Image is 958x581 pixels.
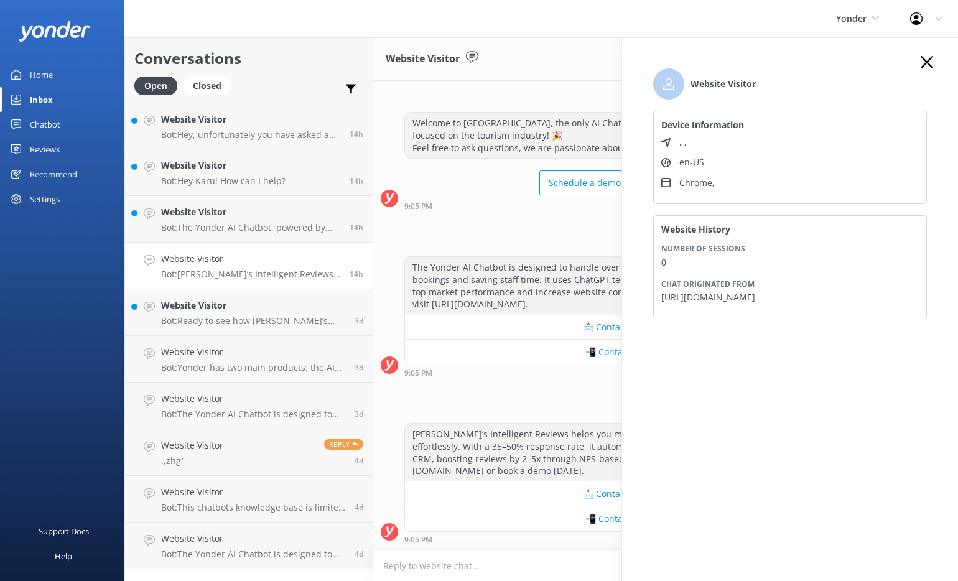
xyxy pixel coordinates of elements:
[350,269,363,279] span: Aug 25 2025 03:05pm (UTC +12:00) Pacific/Auckland
[404,202,860,210] div: Aug 25 2025 03:05pm (UTC +12:00) Pacific/Auckland
[355,362,363,373] span: Aug 22 2025 09:21am (UTC +12:00) Pacific/Auckland
[355,502,363,513] span: Aug 21 2025 08:02am (UTC +12:00) Pacific/Auckland
[19,21,90,42] img: yonder-white-logo.png
[125,429,373,476] a: Website Visitor.,zhgʻReply4d
[30,62,53,87] div: Home
[404,536,432,544] strong: 9:05 PM
[661,156,919,169] li: Language
[653,68,927,100] li: Name
[404,368,860,377] div: Aug 25 2025 03:05pm (UTC +12:00) Pacific/Auckland
[161,113,340,126] h4: Website Visitor
[355,455,363,466] span: Aug 22 2025 04:15am (UTC +12:00) Pacific/Auckland
[539,170,630,195] button: Schedule a demo
[161,362,345,373] p: Bot: Yonder has two main products: the AI Chatbot and the Reviews product. Pricing depends on you...
[55,544,72,569] div: Help
[161,299,345,312] h4: Website Visitor
[661,291,919,303] p: [URL][DOMAIN_NAME]
[405,506,860,531] button: 📲 Contact me by SMS
[125,289,373,336] a: Website VisitorBot:Ready to see how [PERSON_NAME]’s products can help grow your business? Schedul...
[125,383,373,429] a: Website VisitorBot:The Yonder AI Chatbot is designed to provide instant 24/7 answers, boost booki...
[161,485,345,499] h4: Website Visitor
[405,424,860,481] div: [PERSON_NAME]’s Intelligent Reviews helps you maximize 5-star reviews and gather valuable feedbac...
[30,112,60,137] div: Chatbot
[921,56,933,70] button: Close
[161,502,345,513] p: Bot: This chatbots knowledge base is limited to Yonder HQ products and questions relating to Yond...
[355,315,363,326] span: Aug 23 2025 12:16am (UTC +12:00) Pacific/Auckland
[184,77,231,95] div: Closed
[125,476,373,523] a: Website VisitorBot:This chatbots knowledge base is limited to Yonder HQ products and questions re...
[691,77,756,91] b: Website Visitor
[405,481,860,506] button: 📩 Contact me by email
[125,243,373,289] a: Website VisitorBot:[PERSON_NAME]’s Intelligent Reviews helps you maximize 5-star reviews and gath...
[30,162,77,187] div: Recommend
[661,119,919,131] h4: Device Information
[161,175,286,187] p: Bot: Hey Karu! How can I help?
[134,78,184,92] a: Open
[161,129,340,141] p: Bot: Hey, unfortunately you have asked a question that is outside of my knowledge base. It would ...
[355,549,363,559] span: Aug 21 2025 07:50am (UTC +12:00) Pacific/Auckland
[350,175,363,186] span: Aug 25 2025 03:33pm (UTC +12:00) Pacific/Auckland
[386,51,460,67] h3: Website Visitor
[405,113,860,158] div: Welcome to [GEOGRAPHIC_DATA], the only AI Chatbot and Review Platform company that is totally foc...
[350,222,363,233] span: Aug 25 2025 03:29pm (UTC +12:00) Pacific/Auckland
[404,370,432,377] strong: 9:05 PM
[161,205,340,219] h4: Website Visitor
[30,187,60,211] div: Settings
[661,176,919,190] li: Device type
[134,47,363,70] h2: Conversations
[404,535,860,544] div: Aug 25 2025 03:05pm (UTC +12:00) Pacific/Auckland
[125,336,373,383] a: Website VisitorBot:Yonder has two main products: the AI Chatbot and the Reviews product. Pricing ...
[161,409,345,420] p: Bot: The Yonder AI Chatbot is designed to provide instant 24/7 answers, boost bookings, and save ...
[30,87,53,112] div: Inbox
[125,523,373,569] a: Website VisitorBot:The Yonder AI Chatbot is designed to provide instant 24/7 answers, boost booki...
[661,223,919,235] h4: Website History
[324,439,363,450] span: Reply
[161,549,345,560] p: Bot: The Yonder AI Chatbot is designed to provide instant 24/7 answers, boost bookings, and save ...
[161,315,345,327] p: Bot: Ready to see how [PERSON_NAME]’s products can help grow your business? Schedule a demo with ...
[161,532,345,546] h4: Website Visitor
[161,159,286,172] h4: Website Visitor
[661,256,919,268] p: 0
[125,103,373,149] a: Website VisitorBot:Hey, unfortunately you have asked a question that is outside of my knowledge b...
[161,455,223,467] p: .,zhgʻ
[405,340,860,365] button: 📲 Contact me by SMS
[161,345,345,359] h4: Website Visitor
[161,252,340,266] h4: Website Visitor
[405,315,860,340] button: 📩 Contact me by email
[661,136,919,149] li: Location
[125,196,373,243] a: Website VisitorBot:The Yonder AI Chatbot, powered by ChatGPT technology, provides instant 24/7 an...
[184,78,237,92] a: Closed
[836,12,867,24] span: Yonder
[134,77,177,95] div: Open
[355,409,363,419] span: Aug 22 2025 06:49am (UTC +12:00) Pacific/Auckland
[39,519,89,544] div: Support Docs
[661,279,755,289] span: Chat originated from
[161,439,223,452] h4: Website Visitor
[404,203,432,210] strong: 9:05 PM
[161,269,340,280] p: Bot: [PERSON_NAME]’s Intelligent Reviews helps you maximize 5-star reviews and gather valuable fe...
[405,257,860,314] div: The Yonder AI Chatbot is designed to handle over 70% of common enquiries instantly, 24/7, boostin...
[125,149,373,196] a: Website VisitorBot:Hey Karu! How can I help?14h
[161,222,340,233] p: Bot: The Yonder AI Chatbot, powered by ChatGPT technology, provides instant 24/7 answers, boosts ...
[350,129,363,139] span: Aug 25 2025 03:33pm (UTC +12:00) Pacific/Auckland
[661,243,745,254] span: Number of sessions
[161,392,345,406] h4: Website Visitor
[30,137,60,162] div: Reviews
